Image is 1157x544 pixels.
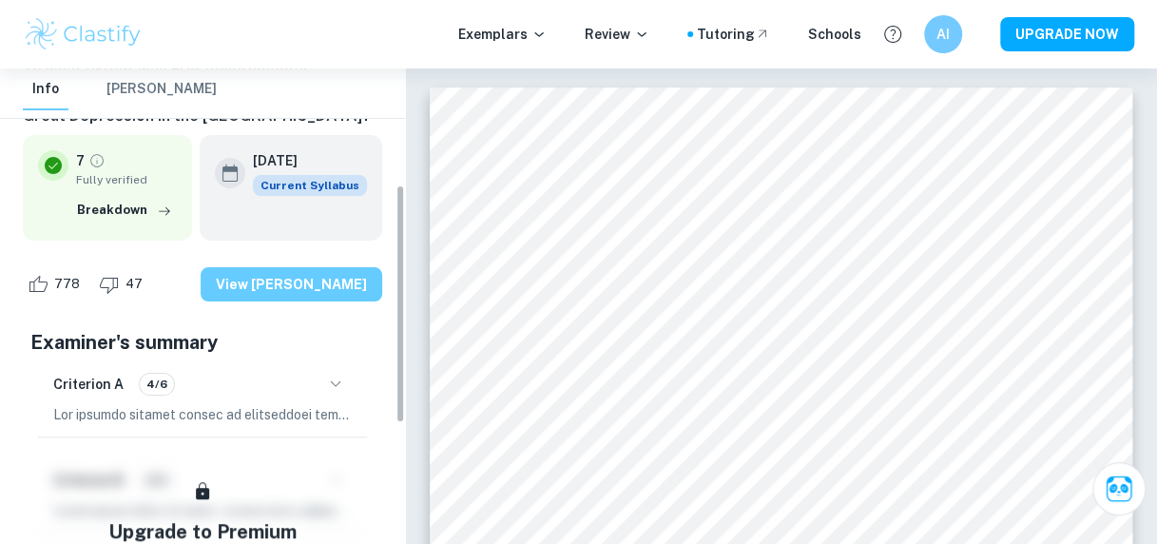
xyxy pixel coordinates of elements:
p: Review [585,24,649,45]
button: [PERSON_NAME] [106,68,217,110]
h6: Criterion A [53,374,124,395]
button: AI [924,15,962,53]
div: Like [23,269,90,300]
button: Info [23,68,68,110]
a: Tutoring [697,24,770,45]
span: Current Syllabus [253,175,367,196]
div: This exemplar is based on the current syllabus. Feel free to refer to it for inspiration/ideas wh... [253,175,367,196]
span: 4/6 [140,376,174,393]
button: Breakdown [72,196,177,224]
button: View [PERSON_NAME] [201,267,382,301]
a: Grade fully verified [88,152,106,169]
button: UPGRADE NOW [1000,17,1134,51]
a: Schools [808,24,861,45]
h6: [DATE] [253,150,352,171]
img: Clastify logo [23,15,144,53]
span: Fully verified [76,171,177,188]
h6: AI [933,24,955,45]
h5: Examiner's summary [30,328,375,357]
button: Help and Feedback [877,18,909,50]
p: Exemplars [458,24,547,45]
button: Ask Clai [1092,462,1146,515]
span: 47 [115,275,153,294]
span: 778 [44,275,90,294]
p: 7 [76,150,85,171]
div: Dislike [94,269,153,300]
p: Lor ipsumdo sitamet consec ad elitseddoei tem incididu utlabore etd mag aliquaenim adminimveniam:... [53,404,352,425]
